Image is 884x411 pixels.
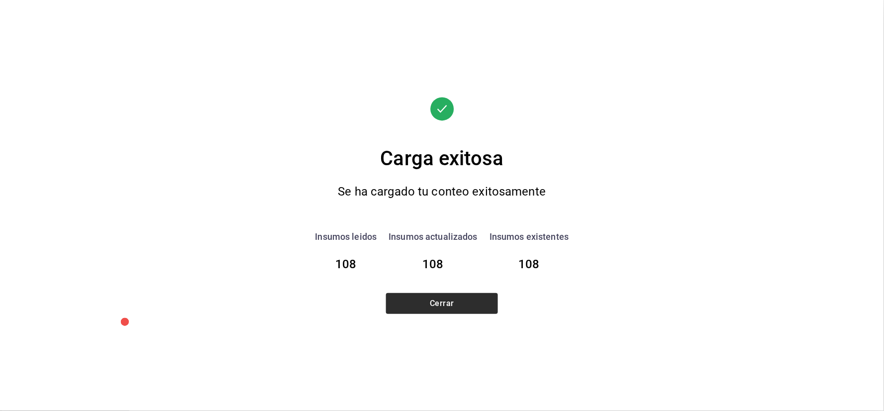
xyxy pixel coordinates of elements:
[490,230,569,243] div: Insumos existentes
[389,230,478,243] div: Insumos actualizados
[293,144,591,174] div: Carga exitosa
[315,230,377,243] div: Insumos leidos
[315,255,377,273] div: 108
[490,255,569,273] div: 108
[389,255,478,273] div: 108
[312,182,572,202] div: Se ha cargado tu conteo exitosamente
[386,293,498,314] button: Cerrar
